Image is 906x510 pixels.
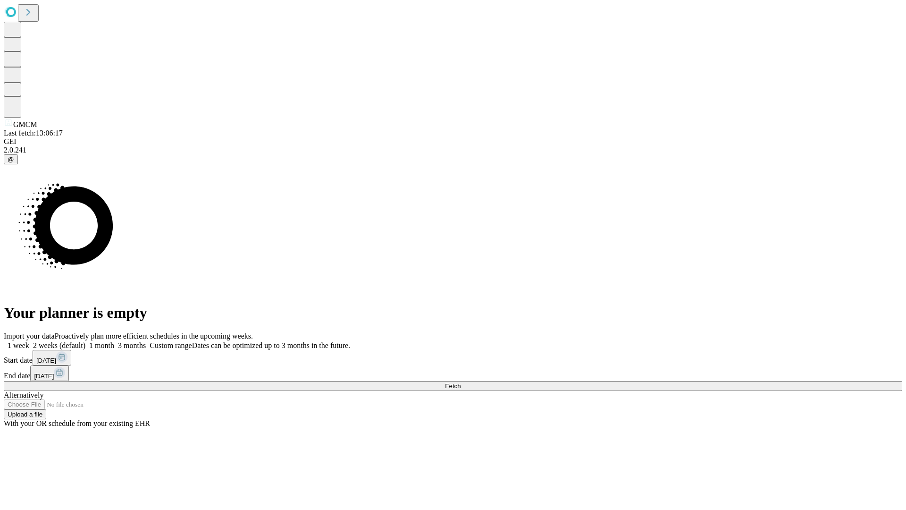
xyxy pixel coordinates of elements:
[4,409,46,419] button: Upload a file
[8,341,29,349] span: 1 week
[4,365,902,381] div: End date
[150,341,192,349] span: Custom range
[89,341,114,349] span: 1 month
[118,341,146,349] span: 3 months
[4,129,63,137] span: Last fetch: 13:06:17
[4,350,902,365] div: Start date
[55,332,253,340] span: Proactively plan more efficient schedules in the upcoming weeks.
[4,391,43,399] span: Alternatively
[4,154,18,164] button: @
[36,357,56,364] span: [DATE]
[34,373,54,380] span: [DATE]
[4,332,55,340] span: Import your data
[4,137,902,146] div: GEI
[33,350,71,365] button: [DATE]
[4,146,902,154] div: 2.0.241
[192,341,350,349] span: Dates can be optimized up to 3 months in the future.
[13,120,37,128] span: GMCM
[4,381,902,391] button: Fetch
[33,341,85,349] span: 2 weeks (default)
[8,156,14,163] span: @
[30,365,69,381] button: [DATE]
[4,419,150,427] span: With your OR schedule from your existing EHR
[4,304,902,322] h1: Your planner is empty
[445,382,461,390] span: Fetch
